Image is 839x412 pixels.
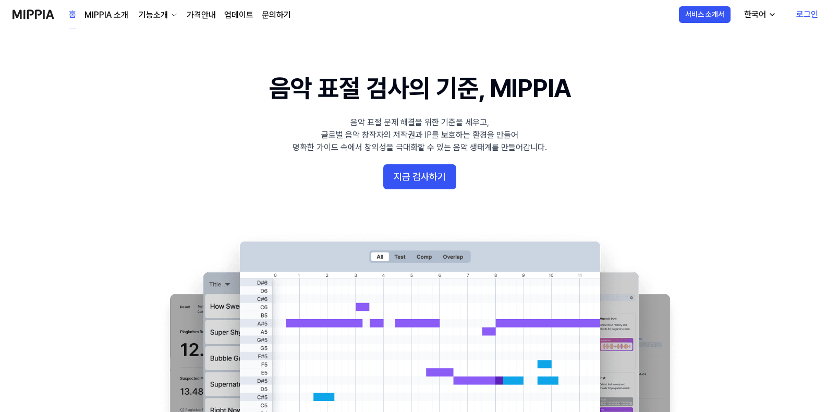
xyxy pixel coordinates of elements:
[69,1,76,29] a: 홈
[84,9,128,21] a: MIPPIA 소개
[137,9,178,21] button: 기능소개
[269,71,570,106] h1: 음악 표절 검사의 기준, MIPPIA
[137,9,170,21] div: 기능소개
[736,4,783,25] button: 한국어
[742,8,768,21] div: 한국어
[293,116,547,154] div: 음악 표절 문제 해결을 위한 기준을 세우고, 글로벌 음악 창작자의 저작권과 IP를 보호하는 환경을 만들어 명확한 가이드 속에서 창의성을 극대화할 수 있는 음악 생태계를 만들어...
[224,9,253,21] a: 업데이트
[187,9,216,21] a: 가격안내
[262,9,291,21] a: 문의하기
[383,164,456,189] button: 지금 검사하기
[679,6,731,23] button: 서비스 소개서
